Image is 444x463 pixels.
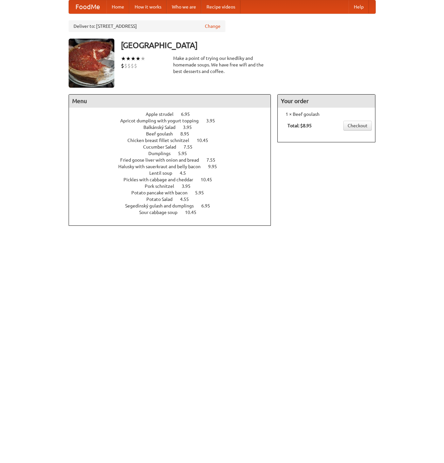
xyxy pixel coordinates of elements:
[181,112,196,117] span: 6.95
[69,39,114,88] img: angular.jpg
[127,138,220,143] a: Chicken breast fillet schnitzel 10.45
[184,144,199,150] span: 7.55
[121,62,124,69] li: $
[180,131,196,136] span: 8.95
[201,0,240,13] a: Recipe videos
[146,197,179,202] span: Potato Salad
[180,197,195,202] span: 4.55
[167,0,201,13] a: Who we are
[136,55,140,62] li: ★
[69,20,225,32] div: Deliver to: [STREET_ADDRESS]
[201,203,217,208] span: 6.95
[288,123,312,128] b: Total: $8.95
[69,95,271,108] h4: Menu
[139,210,184,215] span: Sour cabbage soup
[118,164,229,169] a: Halusky with sauerkraut and belly bacon 9.95
[145,184,181,189] span: Pork schnitzel
[139,210,208,215] a: Sour cabbage soup 10.45
[127,138,196,143] span: Chicken breast fillet schnitzel
[197,138,215,143] span: 10.45
[120,157,206,163] span: Fried goose liver with onion and bread
[173,55,271,75] div: Make a point of trying our knedlíky and homemade soups. We have free wifi and the best desserts a...
[281,111,372,117] li: 1 × Beef goulash
[180,170,192,176] span: 4.5
[145,184,203,189] a: Pork schnitzel 3.95
[121,55,126,62] li: ★
[124,62,127,69] li: $
[343,121,372,131] a: Checkout
[131,190,194,195] span: Potato pancake with bacon
[120,157,227,163] a: Fried goose liver with onion and bread 7.55
[143,125,204,130] a: Balkánský Salad 3.95
[146,197,201,202] a: Potato Salad 4.55
[206,118,222,123] span: 3.95
[129,0,167,13] a: How it works
[123,177,224,182] a: Pickles with cabbage and cheddar 10.45
[134,62,137,69] li: $
[149,170,179,176] span: Lentil soup
[131,190,216,195] a: Potato pancake with bacon 5.95
[149,170,198,176] a: Lentil soup 4.5
[146,112,202,117] a: Apple strudel 6.95
[143,144,183,150] span: Cucumber Salad
[125,203,200,208] span: Segedínský gulash and dumplings
[208,164,223,169] span: 9.95
[349,0,369,13] a: Help
[146,112,180,117] span: Apple strudel
[120,118,227,123] a: Apricot dumpling with yogurt topping 3.95
[205,23,221,29] a: Change
[278,95,375,108] h4: Your order
[185,210,203,215] span: 10.45
[118,164,207,169] span: Halusky with sauerkraut and belly bacon
[126,55,131,62] li: ★
[195,190,210,195] span: 5.95
[131,62,134,69] li: $
[182,184,197,189] span: 3.95
[121,39,376,52] h3: [GEOGRAPHIC_DATA]
[131,55,136,62] li: ★
[107,0,129,13] a: Home
[146,131,179,136] span: Beef goulash
[125,203,222,208] a: Segedínský gulash and dumplings 6.95
[183,125,198,130] span: 3.95
[148,151,199,156] a: Dumplings 5.95
[143,144,205,150] a: Cucumber Salad 7.55
[143,125,182,130] span: Balkánský Salad
[69,0,107,13] a: FoodMe
[178,151,193,156] span: 5.95
[140,55,145,62] li: ★
[146,131,201,136] a: Beef goulash 8.95
[127,62,131,69] li: $
[201,177,219,182] span: 10.45
[120,118,205,123] span: Apricot dumpling with yogurt topping
[206,157,222,163] span: 7.55
[123,177,200,182] span: Pickles with cabbage and cheddar
[148,151,177,156] span: Dumplings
